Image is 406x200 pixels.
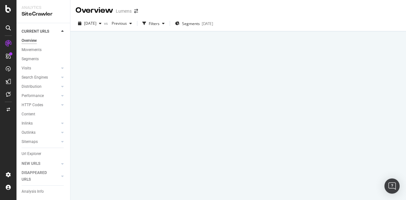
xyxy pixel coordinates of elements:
[173,18,216,29] button: Segments[DATE]
[22,10,65,18] div: SiteCrawler
[22,129,59,136] a: Outlinks
[22,37,66,44] a: Overview
[22,151,41,157] div: Url Explorer
[22,160,59,167] a: NEW URLS
[22,56,66,62] a: Segments
[22,188,44,195] div: Analysis Info
[109,18,134,29] button: Previous
[22,5,65,10] div: Analytics
[22,47,66,53] a: Movements
[22,111,35,118] div: Content
[384,178,400,194] div: Open Intercom Messenger
[84,21,96,26] span: 2025 Aug. 22nd
[22,170,59,183] a: DISAPPEARED URLS
[22,151,66,157] a: Url Explorer
[22,74,48,81] div: Search Engines
[22,28,49,35] div: CURRENT URLS
[104,21,109,26] span: vs
[22,129,36,136] div: Outlinks
[202,21,213,26] div: [DATE]
[22,56,39,62] div: Segments
[22,28,59,35] a: CURRENT URLS
[22,93,59,99] a: Performance
[22,83,59,90] a: Distribution
[22,83,42,90] div: Distribution
[22,170,54,183] div: DISAPPEARED URLS
[22,102,43,108] div: HTTP Codes
[134,9,138,13] div: arrow-right-arrow-left
[182,21,200,26] span: Segments
[22,139,38,145] div: Sitemaps
[22,188,66,195] a: Analysis Info
[75,18,104,29] button: [DATE]
[140,18,167,29] button: Filters
[116,8,132,14] div: Lumens
[22,139,59,145] a: Sitemaps
[149,21,160,26] div: Filters
[75,5,113,16] div: Overview
[109,21,127,26] span: Previous
[22,120,59,127] a: Inlinks
[22,74,59,81] a: Search Engines
[22,102,59,108] a: HTTP Codes
[22,111,66,118] a: Content
[22,160,40,167] div: NEW URLS
[22,65,59,72] a: Visits
[22,65,31,72] div: Visits
[22,93,44,99] div: Performance
[22,47,42,53] div: Movements
[22,37,37,44] div: Overview
[22,120,33,127] div: Inlinks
